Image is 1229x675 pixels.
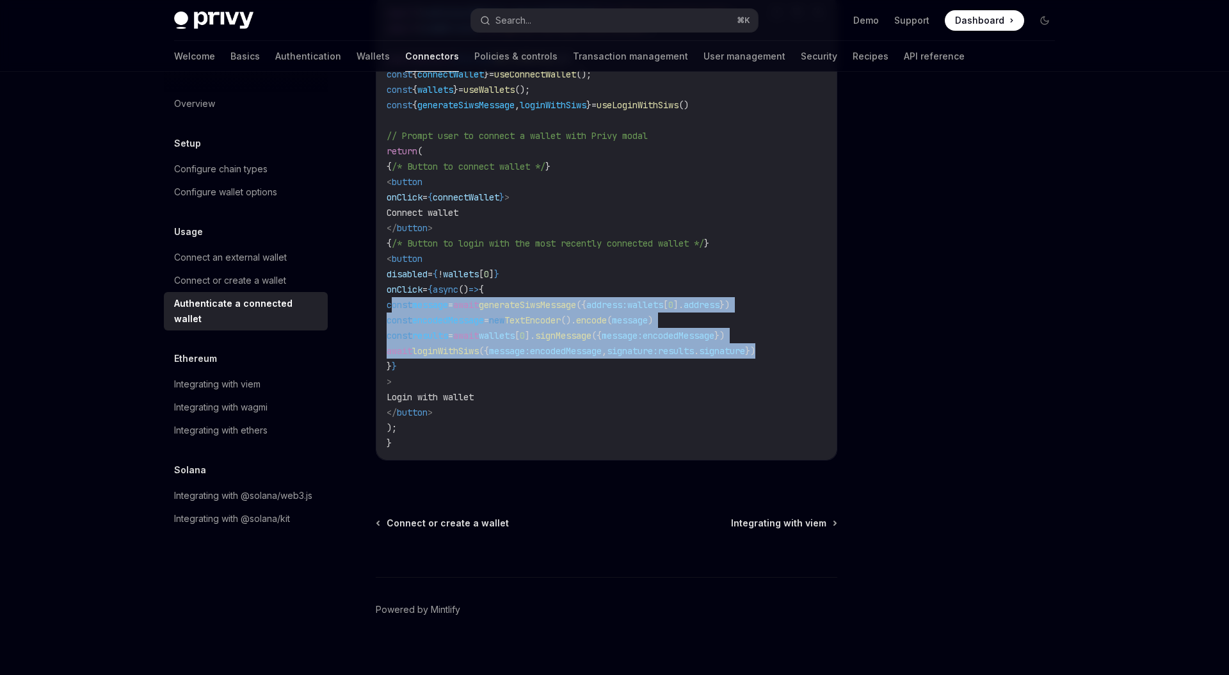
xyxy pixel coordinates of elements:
div: Configure wallet options [174,184,277,200]
span: const [387,69,412,80]
div: Connect an external wallet [174,250,287,265]
span: wallets [479,330,515,341]
span: ({ [576,299,586,311]
span: => [469,284,479,295]
span: = [484,314,489,326]
a: Connectors [405,41,459,72]
span: < [387,253,392,264]
span: ({ [479,345,489,357]
a: Welcome [174,41,215,72]
div: Authenticate a connected wallet [174,296,320,327]
span: , [602,345,607,357]
span: = [591,99,597,111]
span: useWallets [463,84,515,95]
span: ( [607,314,612,326]
span: = [489,69,494,80]
span: address: [586,299,627,311]
a: Demo [853,14,879,27]
span: { [479,284,484,295]
span: encodedMessage [530,345,602,357]
span: ( [417,145,422,157]
span: > [387,376,392,387]
span: > [504,191,510,203]
a: Recipes [853,41,888,72]
span: } [704,238,709,249]
span: } [387,361,392,372]
span: Login with wallet [387,391,474,403]
span: wallets [627,299,663,311]
div: Integrating with viem [174,377,261,392]
span: }) [745,345,755,357]
span: , [515,99,520,111]
span: Dashboard [955,14,1004,27]
span: [ [479,268,484,280]
a: Policies & controls [474,41,558,72]
span: onClick [387,284,422,295]
span: await [453,330,479,341]
span: signature [699,345,745,357]
span: const [387,330,412,341]
span: Connect wallet [387,207,458,218]
span: new [489,314,504,326]
span: onClick [387,191,422,203]
span: generateSiwsMessage [417,99,515,111]
span: } [499,191,504,203]
span: (); [576,69,591,80]
span: = [448,330,453,341]
span: message: [602,330,643,341]
a: Powered by Mintlify [376,603,460,616]
span: ); [387,422,397,434]
a: Dashboard [945,10,1024,31]
a: Support [894,14,929,27]
div: Search... [495,13,531,28]
span: } [545,161,550,172]
span: ] [489,268,494,280]
a: API reference [904,41,965,72]
h5: Solana [174,462,206,478]
span: return [387,145,417,157]
span: results [412,330,448,341]
span: results [658,345,694,357]
span: wallets [417,84,453,95]
a: Wallets [357,41,390,72]
a: Integrating with ethers [164,419,328,442]
span: await [453,299,479,311]
span: > [428,407,433,418]
h5: Usage [174,224,203,240]
span: } [494,268,499,280]
div: Integrating with @solana/kit [174,511,290,526]
span: signMessage [535,330,591,341]
div: Integrating with wagmi [174,400,268,415]
span: } [387,437,392,449]
span: connectWallet [433,191,499,203]
span: { [387,238,392,249]
span: connectWallet [417,69,484,80]
span: button [392,176,422,188]
h5: Setup [174,136,201,151]
a: Integrating with @solana/web3.js [164,484,328,507]
a: Security [801,41,837,72]
span: = [422,284,428,295]
a: Integrating with @solana/kit [164,507,328,530]
span: Connect or create a wallet [387,517,509,530]
div: Integrating with @solana/web3.js [174,488,312,503]
a: Connect or create a wallet [377,517,509,530]
span: { [412,84,417,95]
span: encode [576,314,607,326]
span: = [428,268,433,280]
span: button [392,253,422,264]
a: Integrating with viem [164,373,328,396]
span: ]. [673,299,684,311]
span: () [679,99,689,111]
span: ({ [591,330,602,341]
span: message: [489,345,530,357]
a: Configure wallet options [164,181,328,204]
button: Search...⌘K [471,9,758,32]
div: Connect or create a wallet [174,273,286,288]
span: disabled [387,268,428,280]
span: button [397,222,428,234]
span: }) [719,299,730,311]
span: wallets [443,268,479,280]
h5: Ethereum [174,351,217,366]
div: Overview [174,96,215,111]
